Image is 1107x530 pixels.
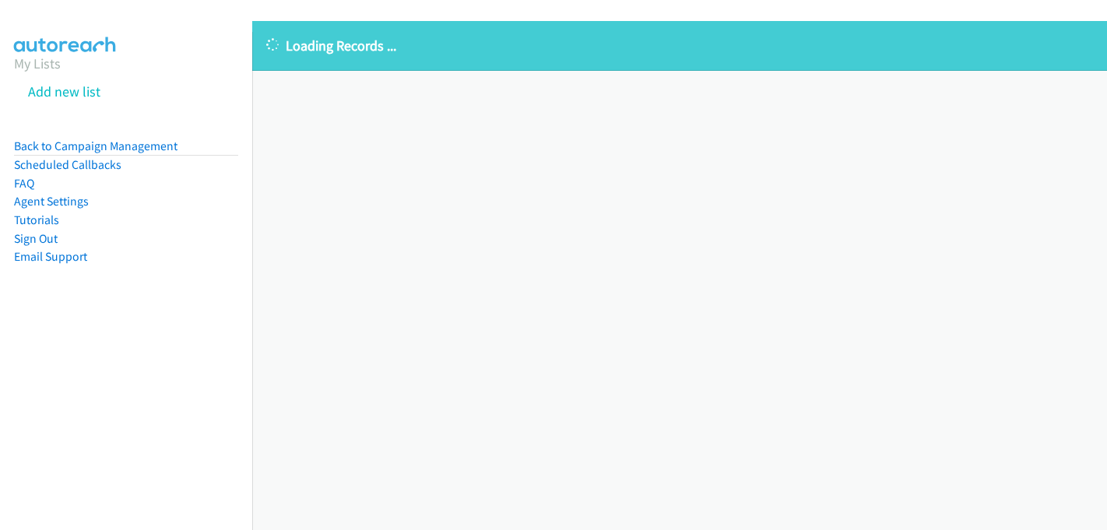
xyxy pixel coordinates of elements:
[14,54,61,72] a: My Lists
[14,231,58,246] a: Sign Out
[975,462,1095,518] iframe: Checklist
[14,249,87,264] a: Email Support
[14,176,34,191] a: FAQ
[1063,203,1107,327] iframe: Resource Center
[14,139,177,153] a: Back to Campaign Management
[14,194,89,209] a: Agent Settings
[266,35,1093,56] p: Loading Records ...
[28,82,100,100] a: Add new list
[14,212,59,227] a: Tutorials
[14,157,121,172] a: Scheduled Callbacks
